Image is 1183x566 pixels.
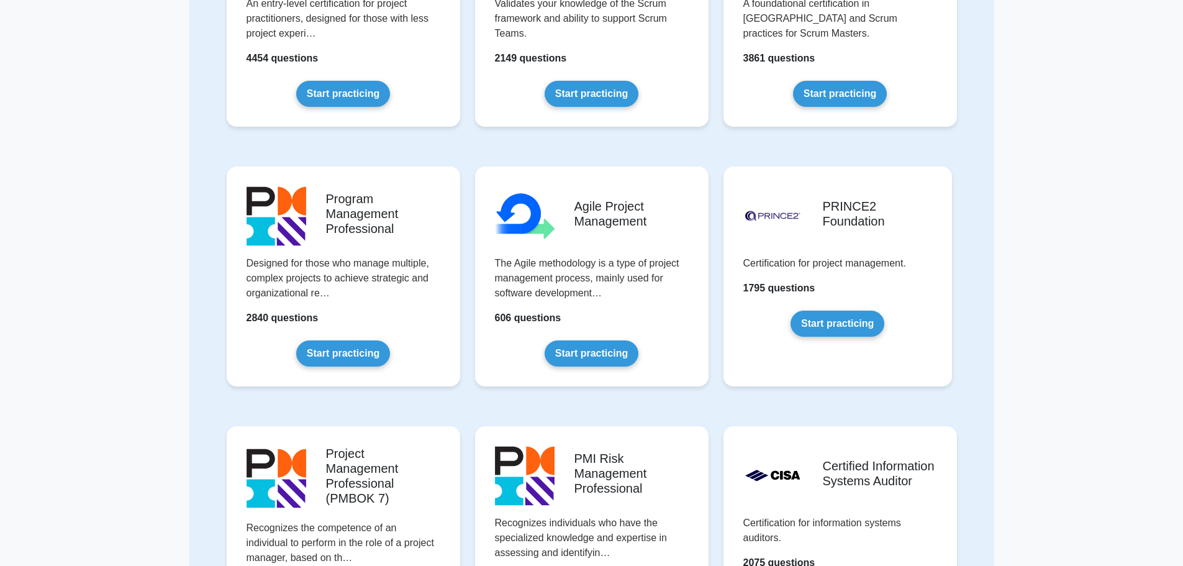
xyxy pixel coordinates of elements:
[296,340,390,367] a: Start practicing
[296,81,390,107] a: Start practicing
[791,311,884,337] a: Start practicing
[545,340,638,367] a: Start practicing
[793,81,887,107] a: Start practicing
[545,81,638,107] a: Start practicing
